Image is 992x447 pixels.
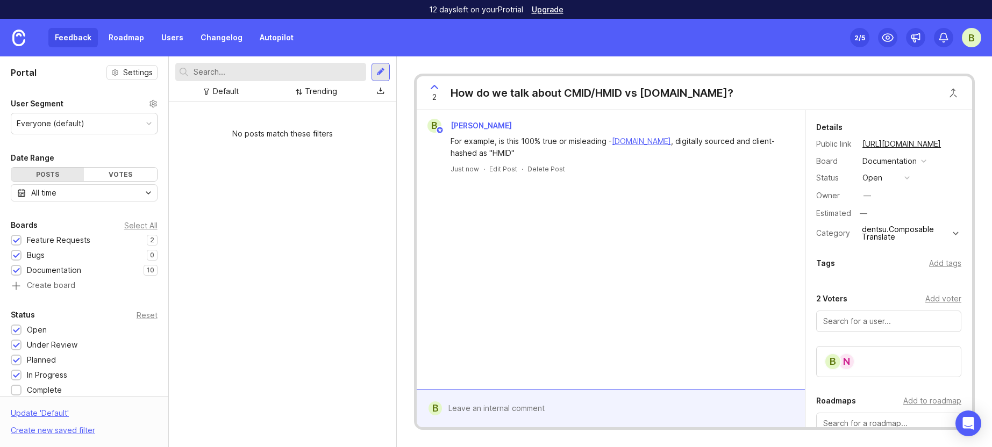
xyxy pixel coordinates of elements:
h1: Portal [11,66,37,79]
div: 2 Voters [816,292,847,305]
div: — [863,190,871,201]
div: Votes [84,168,156,181]
div: Add tags [929,257,961,269]
a: Changelog [194,28,249,47]
div: How do we talk about CMID/HMID vs [DOMAIN_NAME]? [451,85,733,100]
input: Search for a user... [823,315,954,327]
div: Select All [124,222,158,228]
div: Bugs [27,249,45,261]
div: open [862,172,882,184]
div: Update ' Default ' [11,407,69,424]
div: Trending [305,85,337,97]
div: Delete Post [527,164,565,174]
div: Edit Post [489,164,517,174]
input: Search for a roadmap... [823,417,954,429]
div: Tags [816,257,835,270]
div: · [483,164,485,174]
div: User Segment [11,97,63,110]
div: Open [27,324,47,336]
span: [PERSON_NAME] [451,121,512,130]
button: Settings [106,65,158,80]
a: Just now [451,164,479,174]
button: Close button [943,82,964,104]
p: 2 [150,236,154,244]
input: Search... [194,66,362,78]
div: Status [816,172,854,184]
button: B [962,28,981,47]
p: 10 [147,266,154,275]
div: All time [31,187,56,199]
div: For example, is this 100% true or misleading - , digitally sourced and client-hashed as "HMID" [451,135,783,159]
div: Boards [11,219,38,232]
div: Owner [816,190,854,201]
div: — [857,206,870,220]
a: Upgrade [532,6,563,13]
div: Public link [816,138,854,150]
div: dentsu.Composable Translate [862,226,950,241]
p: 0 [150,251,154,259]
div: Feature Requests [27,234,90,246]
div: Board [816,155,854,167]
div: Status [11,308,35,321]
div: B [824,353,841,370]
div: Documentation [27,264,81,276]
div: No posts match these filters [169,119,396,148]
div: B [427,119,441,133]
div: Reset [137,312,158,318]
div: Add voter [925,293,961,305]
div: Date Range [11,152,54,164]
span: 2 [432,91,437,103]
div: Create new saved filter [11,424,95,436]
div: Everyone (default) [17,118,84,129]
a: [URL][DOMAIN_NAME] [859,137,944,151]
div: Estimated [816,210,851,217]
div: Open Intercom Messenger [955,410,981,436]
div: Roadmaps [816,394,856,407]
svg: toggle icon [140,189,157,197]
div: Add to roadmap [903,395,961,407]
div: Posts [11,168,84,181]
p: 12 days left on your Pro trial [429,4,523,15]
div: Complete [27,384,62,396]
span: Settings [123,67,153,78]
a: B[PERSON_NAME] [421,119,520,133]
div: 2 /5 [854,30,865,45]
div: Documentation [862,155,917,167]
button: 2/5 [850,28,869,47]
a: Create board [11,282,158,291]
img: member badge [436,126,444,134]
div: Default [213,85,239,97]
a: [DOMAIN_NAME] [612,136,671,146]
a: Autopilot [253,28,300,47]
div: Planned [27,354,56,366]
div: In Progress [27,369,67,381]
div: Details [816,121,843,134]
div: Under Review [27,339,77,351]
a: Users [155,28,190,47]
div: · [522,164,523,174]
div: B [429,401,442,415]
div: N [838,353,855,370]
div: Category [816,227,854,239]
img: Canny Home [12,30,25,46]
a: Roadmap [102,28,151,47]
